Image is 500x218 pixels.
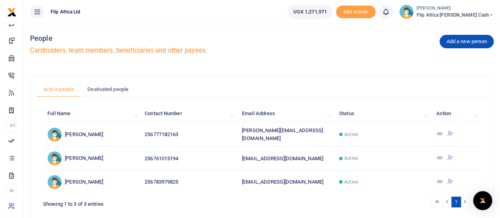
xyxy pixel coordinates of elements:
[7,9,17,15] a: logo-small logo-large logo-large
[140,105,238,122] th: Contact Number: activate to sort column ascending
[417,5,494,12] small: [PERSON_NAME]
[399,5,413,19] img: profile-user
[30,47,494,55] h5: Cardholders, team members, beneficiaries and other payees
[440,35,494,48] a: Add a new person
[399,5,494,19] a: profile-user [PERSON_NAME] Flip Africa [PERSON_NAME] Cash
[43,105,140,122] th: Full Name: activate to sort column ascending
[43,147,140,170] td: [PERSON_NAME]
[7,8,17,17] img: logo-small
[336,8,375,14] a: Add money
[447,131,453,137] a: Deactivate
[43,171,140,193] td: [PERSON_NAME]
[43,196,222,208] div: Showing 1 to 3 of 3 entries
[293,8,327,16] span: UGX 1,271,971
[432,105,481,122] th: Action: activate to sort column ascending
[287,5,333,19] a: UGX 1,271,971
[436,155,443,161] a: View Details
[47,8,84,15] span: Flip Africa Ltd
[335,105,432,122] th: Status: activate to sort column ascending
[6,119,17,132] li: Ac
[30,34,494,43] h4: People
[344,178,358,186] span: Active
[336,6,375,19] span: Add money
[81,82,135,97] a: Deativated people
[238,171,335,193] td: [EMAIL_ADDRESS][DOMAIN_NAME]
[238,105,335,122] th: Email Address: activate to sort column ascending
[140,122,238,147] td: 256777182163
[284,5,336,19] li: Wallet ballance
[37,82,81,97] a: Active people
[43,122,140,147] td: [PERSON_NAME]
[417,11,494,19] span: Flip Africa [PERSON_NAME] Cash
[473,191,492,210] div: Open Intercom Messenger
[140,171,238,193] td: 256783979825
[447,179,453,185] a: Deactivate
[6,184,17,197] li: M
[336,6,375,19] li: Toup your wallet
[447,155,453,161] a: Deactivate
[140,147,238,170] td: 256761015194
[238,122,335,147] td: [PERSON_NAME][EMAIL_ADDRESS][DOMAIN_NAME]
[451,197,461,207] a: 1
[344,131,358,138] span: Active
[436,179,443,185] a: View Details
[344,155,358,162] span: Active
[436,131,443,137] a: View Details
[238,147,335,170] td: [EMAIL_ADDRESS][DOMAIN_NAME]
